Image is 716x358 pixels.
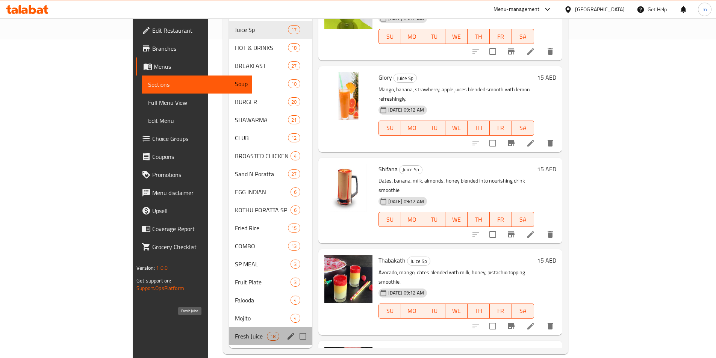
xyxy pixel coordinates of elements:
[267,333,279,340] span: 18
[324,255,372,303] img: Thabakath
[378,176,534,195] p: Dates, banana, milk, almonds, honey blended into nourishing drink smoothie
[288,80,300,88] span: 10
[235,296,291,305] span: Falooda
[575,5,625,14] div: [GEOGRAPHIC_DATA]
[152,134,246,143] span: Choice Groups
[288,26,300,33] span: 17
[404,214,420,225] span: MO
[136,283,184,293] a: Support.OpsPlatform
[235,133,288,142] span: CLUB
[288,133,300,142] div: items
[378,163,398,175] span: Shifana
[235,115,288,124] span: SHAWARMA
[426,31,442,42] span: TU
[502,134,520,152] button: Branch-specific-item
[148,80,246,89] span: Sections
[136,263,155,273] span: Version:
[515,305,531,316] span: SA
[235,61,288,70] div: BREAKFAST
[468,212,490,227] button: TH
[229,93,312,111] div: BURGER20
[152,152,246,161] span: Coupons
[385,106,427,113] span: [DATE] 09:12 AM
[426,214,442,225] span: TU
[235,25,288,34] span: Juice Sp
[229,165,312,183] div: Sand N Poratta27
[288,169,300,178] div: items
[229,309,312,327] div: Mojito4
[235,97,288,106] div: BURGER
[485,227,501,242] span: Select to update
[324,72,372,120] img: Glory
[485,135,501,151] span: Select to update
[378,29,401,44] button: SU
[512,121,534,136] button: SA
[445,121,468,136] button: WE
[229,147,312,165] div: BROASTED CHICKEN4
[148,116,246,125] span: Edit Menu
[142,94,252,112] a: Full Menu View
[291,297,300,304] span: 4
[291,278,300,287] div: items
[382,31,398,42] span: SU
[136,39,252,57] a: Branches
[394,74,416,83] span: Juice Sp
[426,122,442,133] span: TU
[235,205,291,214] div: KOTHU PORATTA SP
[142,112,252,130] a: Edit Menu
[229,219,312,237] div: Fried Rice15
[378,304,401,319] button: SU
[148,98,246,107] span: Full Menu View
[152,242,246,251] span: Grocery Checklist
[378,85,534,104] p: Mango, banana, strawberry, apple juices blended smooth with lemon refreshingly.
[448,305,465,316] span: WE
[468,29,490,44] button: TH
[382,214,398,225] span: SU
[468,121,490,136] button: TH
[229,255,312,273] div: SP MEAL3
[291,189,300,196] span: 6
[537,72,556,83] h6: 15 AED
[378,212,401,227] button: SU
[235,242,288,251] div: COMBO
[291,279,300,286] span: 3
[291,205,300,214] div: items
[401,29,423,44] button: MO
[515,122,531,133] span: SA
[502,317,520,335] button: Branch-specific-item
[288,225,300,232] span: 15
[485,318,501,334] span: Select to update
[235,260,291,269] span: SP MEAL
[136,276,171,285] span: Get support on:
[526,139,535,148] a: Edit menu item
[468,304,490,319] button: TH
[445,29,468,44] button: WE
[136,220,252,238] a: Coverage Report
[445,304,468,319] button: WE
[235,278,291,287] span: Fruit Plate
[423,29,445,44] button: TU
[401,121,423,136] button: MO
[288,115,300,124] div: items
[401,304,423,319] button: MO
[512,29,534,44] button: SA
[541,317,559,335] button: delete
[229,57,312,75] div: BREAKFAST27
[291,296,300,305] div: items
[288,98,300,106] span: 20
[541,134,559,152] button: delete
[142,76,252,94] a: Sections
[235,187,291,196] span: EGG INDIAN
[448,122,465,133] span: WE
[136,166,252,184] a: Promotions
[512,212,534,227] button: SA
[515,31,531,42] span: SA
[235,151,291,160] span: BROASTED CHICKEN
[324,164,372,212] img: Shifana
[404,305,420,316] span: MO
[407,257,430,266] div: Juice Sp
